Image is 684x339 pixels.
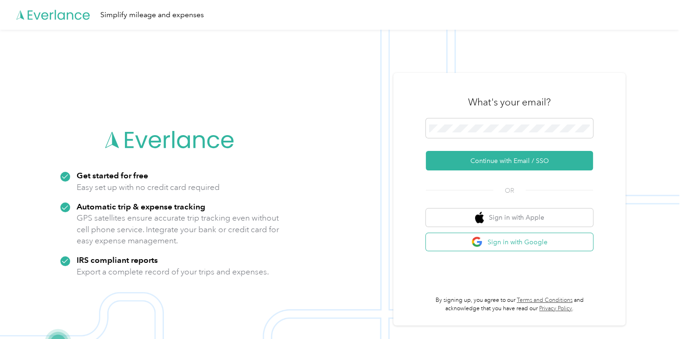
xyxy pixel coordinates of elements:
p: Easy set up with no credit card required [77,182,220,193]
strong: Get started for free [77,170,148,180]
p: Export a complete record of your trips and expenses. [77,266,269,278]
img: google logo [471,236,483,248]
button: apple logoSign in with Apple [426,209,593,227]
h3: What's your email? [468,96,551,109]
img: apple logo [475,212,484,223]
strong: IRS compliant reports [77,255,158,265]
a: Terms and Conditions [517,297,573,304]
div: Simplify mileage and expenses [100,9,204,21]
p: GPS satellites ensure accurate trip tracking even without cell phone service. Integrate your bank... [77,212,280,247]
button: Continue with Email / SSO [426,151,593,170]
span: OR [493,186,526,196]
button: google logoSign in with Google [426,233,593,251]
strong: Automatic trip & expense tracking [77,202,205,211]
p: By signing up, you agree to our and acknowledge that you have read our . [426,296,593,313]
a: Privacy Policy [539,305,572,312]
